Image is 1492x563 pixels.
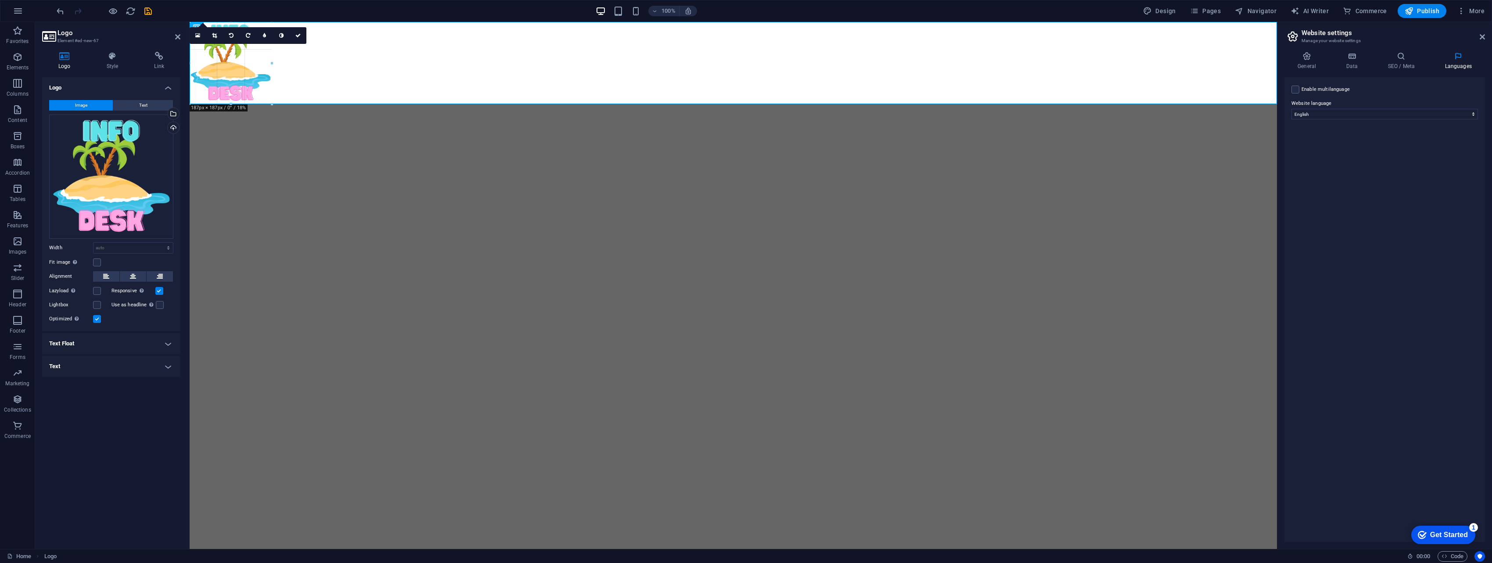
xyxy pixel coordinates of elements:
a: Crop mode [206,27,223,44]
button: Usercentrics [1474,551,1485,562]
div: 187px × 187px / 0° / 18% [189,104,248,111]
p: Columns [7,90,29,97]
button: Code [1438,551,1467,562]
h4: SEO / Meta [1374,52,1431,70]
p: Accordion [5,169,30,176]
p: Commerce [4,433,31,440]
button: undo [55,6,65,16]
div: 1 [65,2,74,11]
nav: breadcrumb [44,551,57,562]
label: Enable multilanguage [1301,84,1350,95]
p: Collections [4,406,31,413]
i: Undo: Change image width (Ctrl+Z) [55,6,65,16]
button: Publish [1398,4,1446,18]
span: Navigator [1235,7,1276,15]
p: Footer [10,327,25,334]
label: Lightbox [49,300,93,310]
label: Alignment [49,271,93,282]
div: Get Started 1 items remaining, 80% complete [7,4,71,23]
span: 00 00 [1417,551,1430,562]
h6: 100% [662,6,676,16]
h4: Logo [42,77,180,93]
h4: Text [42,356,180,377]
button: Image [49,100,113,111]
p: Forms [10,354,25,361]
p: Features [7,222,28,229]
h4: Languages [1431,52,1485,70]
label: Fit image [49,257,93,268]
h4: Style [90,52,138,70]
span: Pages [1190,7,1221,15]
button: save [143,6,153,16]
p: Marketing [5,380,29,387]
p: Slider [11,275,25,282]
p: Content [8,117,27,124]
button: Design [1140,4,1179,18]
button: reload [125,6,136,16]
a: Confirm ( Ctrl ⏎ ) [290,27,306,44]
span: Text [139,100,147,111]
label: Width [49,245,93,250]
button: AI Writer [1287,4,1332,18]
h4: Data [1333,52,1374,70]
span: Click to select. Double-click to edit [44,551,57,562]
h3: Manage your website settings [1301,37,1467,45]
p: Favorites [6,38,29,45]
h3: Element #ed-new-67 [58,37,163,45]
span: AI Writer [1291,7,1329,15]
h4: Text Float [42,333,180,354]
a: Blur [256,27,273,44]
span: More [1457,7,1485,15]
p: Elements [7,64,29,71]
span: Image [75,100,87,111]
a: Click to cancel selection. Double-click to open Pages [7,551,31,562]
p: Header [9,301,26,308]
div: INFO-3ILBfc10uKLP6bgLUcXttg.png [49,115,173,239]
label: Lazyload [49,286,93,296]
a: Select files from the file manager, stock photos, or upload file(s) [190,27,206,44]
span: : [1423,553,1424,559]
label: Use as headline [111,300,156,310]
i: On resize automatically adjust zoom level to fit chosen device. [684,7,692,15]
a: Rotate left 90° [223,27,240,44]
button: Navigator [1231,4,1280,18]
button: Commerce [1339,4,1391,18]
span: Commerce [1343,7,1387,15]
span: Publish [1405,7,1439,15]
button: Pages [1186,4,1224,18]
label: Optimized [49,314,93,324]
button: Click here to leave preview mode and continue editing [108,6,118,16]
span: Design [1143,7,1176,15]
label: Responsive [111,286,155,296]
p: Tables [10,196,25,203]
h4: Link [138,52,180,70]
i: Save (Ctrl+S) [143,6,153,16]
h2: Logo [58,29,180,37]
div: Design (Ctrl+Alt+Y) [1140,4,1179,18]
h4: Logo [42,52,90,70]
button: More [1453,4,1488,18]
h2: Website settings [1301,29,1485,37]
a: Greyscale [273,27,290,44]
h4: General [1284,52,1333,70]
button: Text [113,100,173,111]
p: Boxes [11,143,25,150]
span: Code [1442,551,1463,562]
i: Reload page [126,6,136,16]
a: Rotate right 90° [240,27,256,44]
label: Website language [1291,98,1478,109]
div: Get Started [26,10,64,18]
p: Images [9,248,27,255]
button: 100% [648,6,679,16]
